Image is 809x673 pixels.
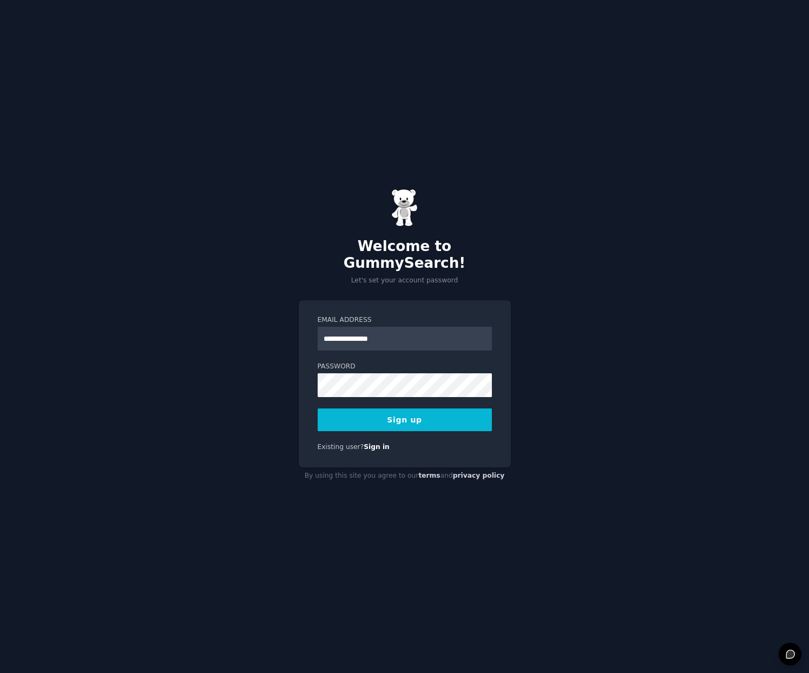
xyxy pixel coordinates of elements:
a: Sign in [364,443,390,451]
a: terms [418,472,440,479]
label: Email Address [318,315,492,325]
h2: Welcome to GummySearch! [299,238,511,272]
img: Gummy Bear [391,189,418,227]
p: Let's set your account password [299,276,511,286]
button: Sign up [318,408,492,431]
span: Existing user? [318,443,364,451]
a: privacy policy [453,472,505,479]
div: By using this site you agree to our and [299,467,511,485]
label: Password [318,362,492,372]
